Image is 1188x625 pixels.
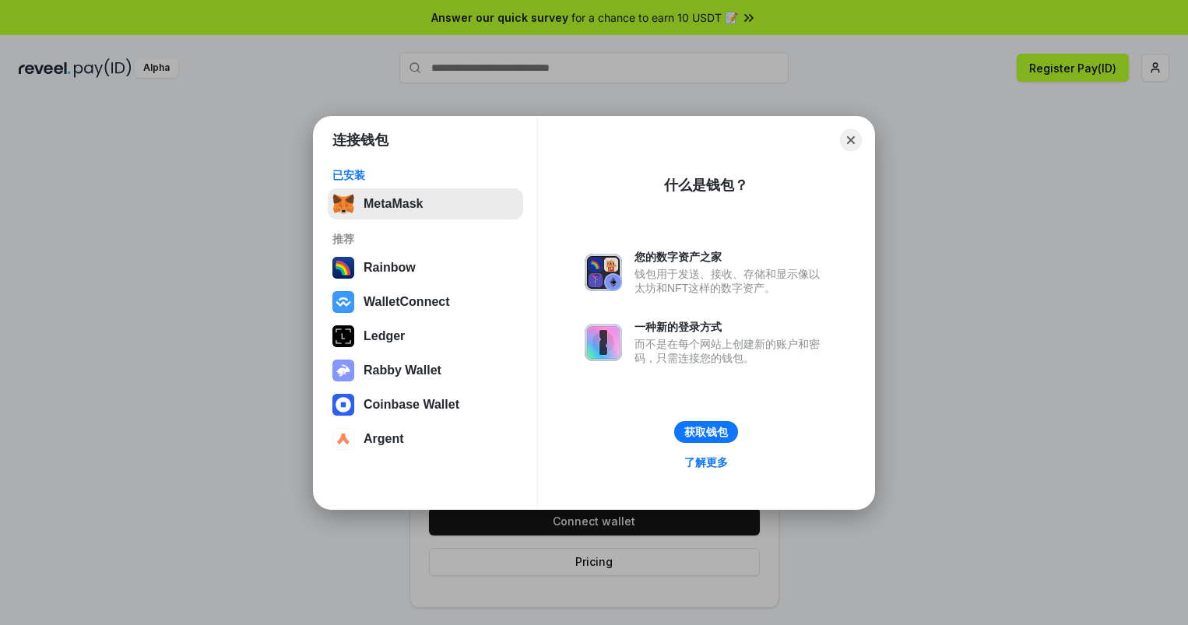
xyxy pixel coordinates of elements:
div: WalletConnect [364,295,450,309]
div: MetaMask [364,197,423,211]
div: 获取钱包 [684,425,728,439]
div: Argent [364,432,404,446]
img: svg+xml,%3Csvg%20width%3D%2228%22%20height%3D%2228%22%20viewBox%3D%220%200%2028%2028%22%20fill%3D... [332,428,354,450]
div: 您的数字资产之家 [634,250,828,264]
button: Argent [328,423,523,455]
div: 什么是钱包？ [664,176,748,195]
div: 一种新的登录方式 [634,320,828,334]
div: 钱包用于发送、接收、存储和显示像以太坊和NFT这样的数字资产。 [634,267,828,295]
div: Ledger [364,329,405,343]
img: svg+xml,%3Csvg%20width%3D%2228%22%20height%3D%2228%22%20viewBox%3D%220%200%2028%2028%22%20fill%3D... [332,394,354,416]
div: 已安装 [332,168,518,182]
h1: 连接钱包 [332,131,388,149]
img: svg+xml,%3Csvg%20fill%3D%22none%22%20height%3D%2233%22%20viewBox%3D%220%200%2035%2033%22%20width%... [332,193,354,215]
button: Ledger [328,321,523,352]
button: MetaMask [328,188,523,219]
button: Coinbase Wallet [328,389,523,420]
img: svg+xml,%3Csvg%20xmlns%3D%22http%3A%2F%2Fwww.w3.org%2F2000%2Fsvg%22%20fill%3D%22none%22%20viewBox... [585,254,622,291]
img: svg+xml,%3Csvg%20xmlns%3D%22http%3A%2F%2Fwww.w3.org%2F2000%2Fsvg%22%20width%3D%2228%22%20height%3... [332,325,354,347]
img: svg+xml,%3Csvg%20width%3D%2228%22%20height%3D%2228%22%20viewBox%3D%220%200%2028%2028%22%20fill%3D... [332,291,354,313]
div: 而不是在每个网站上创建新的账户和密码，只需连接您的钱包。 [634,337,828,365]
button: Rainbow [328,252,523,283]
button: Rabby Wallet [328,355,523,386]
div: Rainbow [364,261,416,275]
div: Coinbase Wallet [364,398,459,412]
div: Rabby Wallet [364,363,441,377]
div: 推荐 [332,232,518,246]
button: Close [840,129,862,151]
img: svg+xml,%3Csvg%20xmlns%3D%22http%3A%2F%2Fwww.w3.org%2F2000%2Fsvg%22%20fill%3D%22none%22%20viewBox... [332,360,354,381]
button: WalletConnect [328,286,523,318]
img: svg+xml,%3Csvg%20width%3D%22120%22%20height%3D%22120%22%20viewBox%3D%220%200%20120%20120%22%20fil... [332,257,354,279]
button: 获取钱包 [674,421,738,443]
img: svg+xml,%3Csvg%20xmlns%3D%22http%3A%2F%2Fwww.w3.org%2F2000%2Fsvg%22%20fill%3D%22none%22%20viewBox... [585,324,622,361]
div: 了解更多 [684,455,728,469]
a: 了解更多 [675,452,737,472]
